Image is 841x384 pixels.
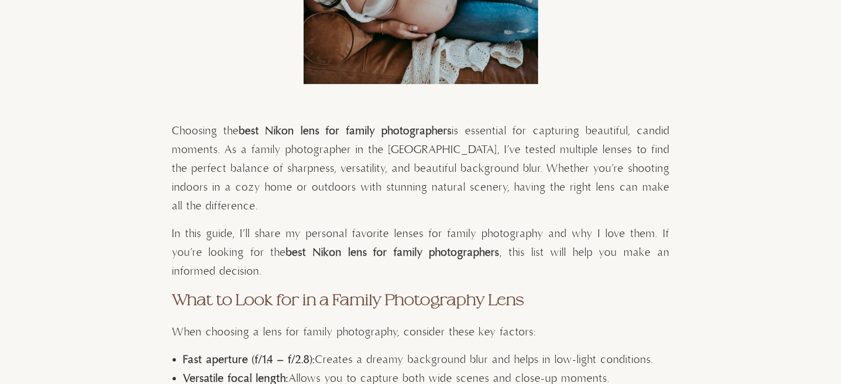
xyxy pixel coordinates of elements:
strong: best Nikon lens for family photographers [239,124,452,138]
strong: best Nikon lens for family photographers [286,246,499,260]
p: When choosing a lens for family photography, consider these key factors: [172,323,670,342]
p: Choosing the is essential for capturing beautiful, candid moments. As a family photographer in th... [172,122,670,216]
li: Creates a dreamy background blur and helps in low-light conditions. [183,351,670,370]
strong: What to Look for in a Family Photography Lens [172,292,524,308]
strong: Fast aperture (f/1.4 – f/2.8): [183,353,315,367]
p: In this guide, I’ll share my personal favorite lenses for family photography and why I love them.... [172,225,670,281]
